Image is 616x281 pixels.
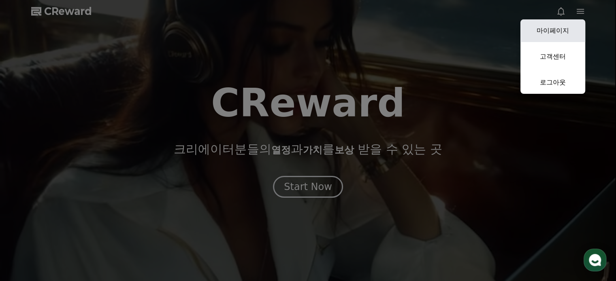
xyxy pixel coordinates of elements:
a: 설정 [104,214,156,234]
a: 고객센터 [520,45,585,68]
a: 홈 [2,214,53,234]
a: 로그아웃 [520,71,585,94]
button: 마이페이지 고객센터 로그아웃 [520,19,585,94]
span: 설정 [125,226,135,232]
a: 대화 [53,214,104,234]
span: 홈 [26,226,30,232]
a: 마이페이지 [520,19,585,42]
span: 대화 [74,226,84,233]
